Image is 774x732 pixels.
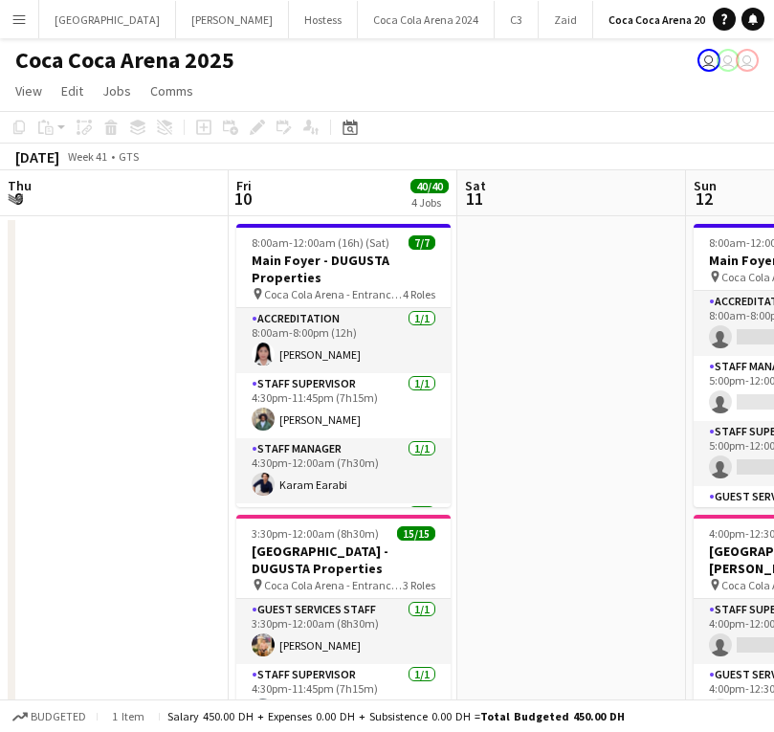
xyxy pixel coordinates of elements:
button: [GEOGRAPHIC_DATA] [39,1,176,38]
span: 9 [5,188,32,210]
h3: Main Foyer - DUGUSTA Properties [236,252,451,286]
span: Budgeted [31,710,86,723]
button: C3 [495,1,539,38]
a: Edit [54,78,91,103]
span: Sat [465,177,486,194]
span: Coca Cola Arena - Entrance F [264,578,403,592]
app-card-role: Accreditation1/18:00am-8:00pm (12h)[PERSON_NAME] [236,308,451,373]
h1: Coca Coca Arena 2025 [15,46,234,75]
span: Week 41 [63,149,111,164]
h3: [GEOGRAPHIC_DATA] - DUGUSTA Properties [236,543,451,577]
span: 4 Roles [403,287,435,301]
button: Hostess [289,1,358,38]
app-job-card: 8:00am-12:00am (16h) (Sat)7/7Main Foyer - DUGUSTA Properties Coca Cola Arena - Entrance F4 RolesA... [236,224,451,507]
span: Sun [694,177,717,194]
span: 15/15 [397,526,435,541]
a: Jobs [95,78,139,103]
span: Coca Cola Arena - Entrance F [264,287,403,301]
span: 3:30pm-12:00am (8h30m) (Sat) [252,526,397,541]
span: Total Budgeted 450.00 DH [480,709,625,723]
app-card-role: Staff Manager1/14:30pm-12:00am (7h30m)Karam Earabi [236,438,451,503]
button: Budgeted [10,706,89,727]
span: Comms [150,82,193,100]
span: 7/7 [409,235,435,250]
span: 1 item [105,709,151,723]
span: View [15,82,42,100]
span: 8:00am-12:00am (16h) (Sat) [252,235,389,250]
button: Coca Cola Arena 2024 [358,1,495,38]
app-card-role: Guest Services Staff4/4 [236,503,451,663]
span: 40/40 [410,179,449,193]
div: Salary 450.00 DH + Expenses 0.00 DH + Subsistence 0.00 DH = [167,709,625,723]
app-user-avatar: Kate Oliveros [717,49,740,72]
app-card-role: Guest Services Staff1/13:30pm-12:00am (8h30m)[PERSON_NAME] [236,599,451,664]
app-user-avatar: Precious Telen [697,49,720,72]
button: [PERSON_NAME] [176,1,289,38]
div: [DATE] [15,147,59,166]
button: Zaid [539,1,593,38]
span: Jobs [102,82,131,100]
app-card-role: Staff Supervisor1/14:30pm-11:45pm (7h15m)[PERSON_NAME] [236,373,451,438]
span: 12 [691,188,717,210]
span: 11 [462,188,486,210]
div: 4 Jobs [411,195,448,210]
span: 3 Roles [403,578,435,592]
span: Thu [8,177,32,194]
app-card-role: Staff Supervisor1/14:30pm-11:45pm (7h15m)[PERSON_NAME] [236,664,451,729]
button: Coca Coca Arena 2025 [593,1,733,38]
a: Comms [143,78,201,103]
a: View [8,78,50,103]
span: 10 [233,188,252,210]
app-user-avatar: Marisol Pestano [736,49,759,72]
span: Edit [61,82,83,100]
span: Fri [236,177,252,194]
div: GTS [119,149,139,164]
